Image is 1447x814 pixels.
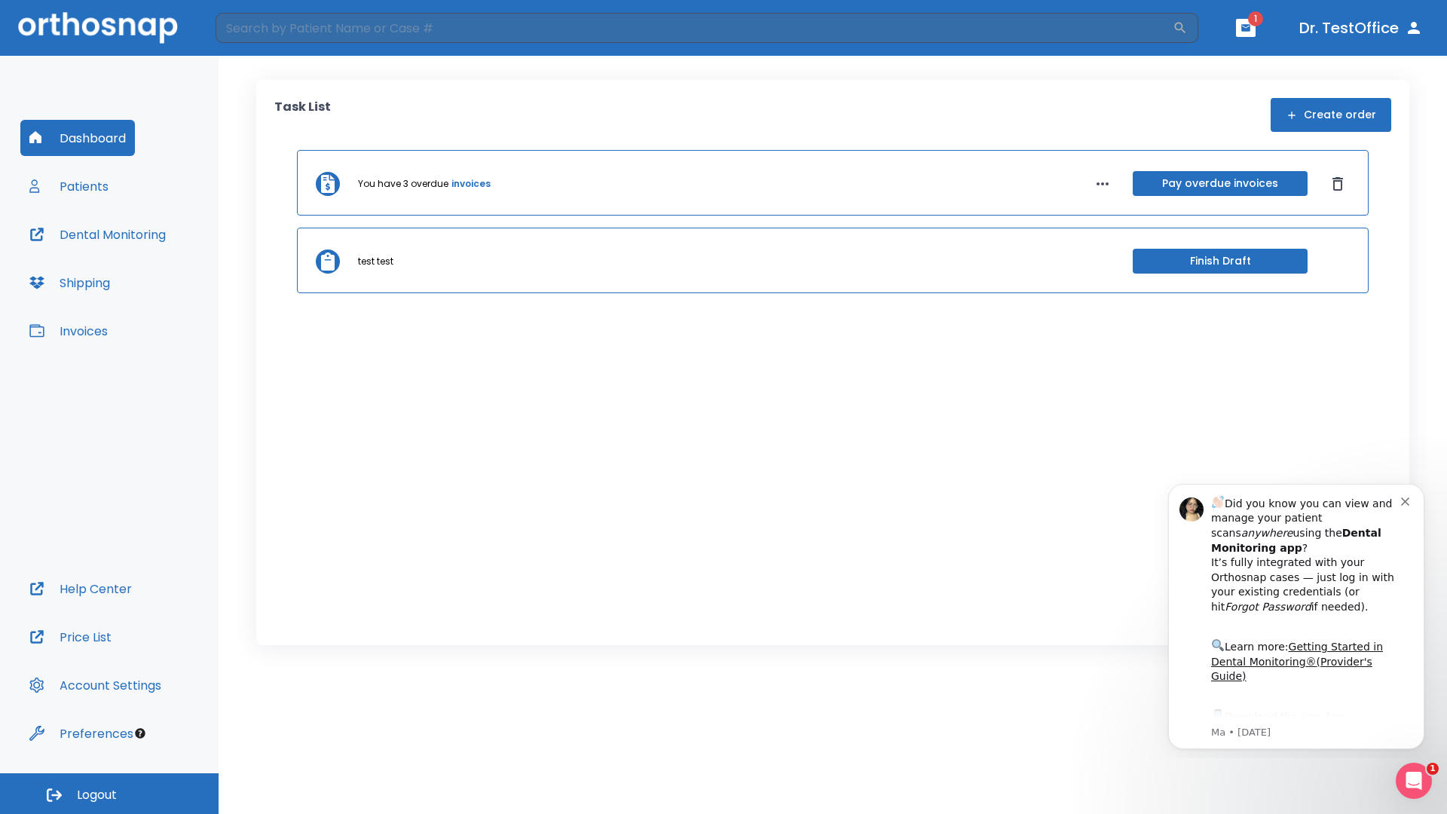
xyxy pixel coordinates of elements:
[20,120,135,156] button: Dashboard
[20,715,142,751] button: Preferences
[1427,763,1439,775] span: 1
[20,619,121,655] button: Price List
[1326,172,1350,196] button: Dismiss
[216,13,1173,43] input: Search by Patient Name or Case #
[20,667,170,703] button: Account Settings
[20,313,117,349] button: Invoices
[20,216,175,252] button: Dental Monitoring
[20,571,141,607] button: Help Center
[358,177,448,191] p: You have 3 overdue
[1293,14,1429,41] button: Dr. TestOffice
[451,177,491,191] a: invoices
[1248,11,1263,26] span: 1
[274,98,331,132] p: Task List
[1146,470,1447,758] iframe: Intercom notifications message
[20,265,119,301] button: Shipping
[66,237,255,314] div: Download the app: | ​ Let us know if you need help getting started!
[358,255,393,268] p: test test
[1133,249,1308,274] button: Finish Draft
[133,727,147,740] div: Tooltip anchor
[20,168,118,204] button: Patients
[18,12,178,43] img: Orthosnap
[255,23,268,35] button: Dismiss notification
[77,787,117,803] span: Logout
[1271,98,1391,132] button: Create order
[1396,763,1432,799] iframe: Intercom live chat
[66,256,255,269] p: Message from Ma, sent 6w ago
[1133,171,1308,196] button: Pay overdue invoices
[66,240,200,268] a: App Store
